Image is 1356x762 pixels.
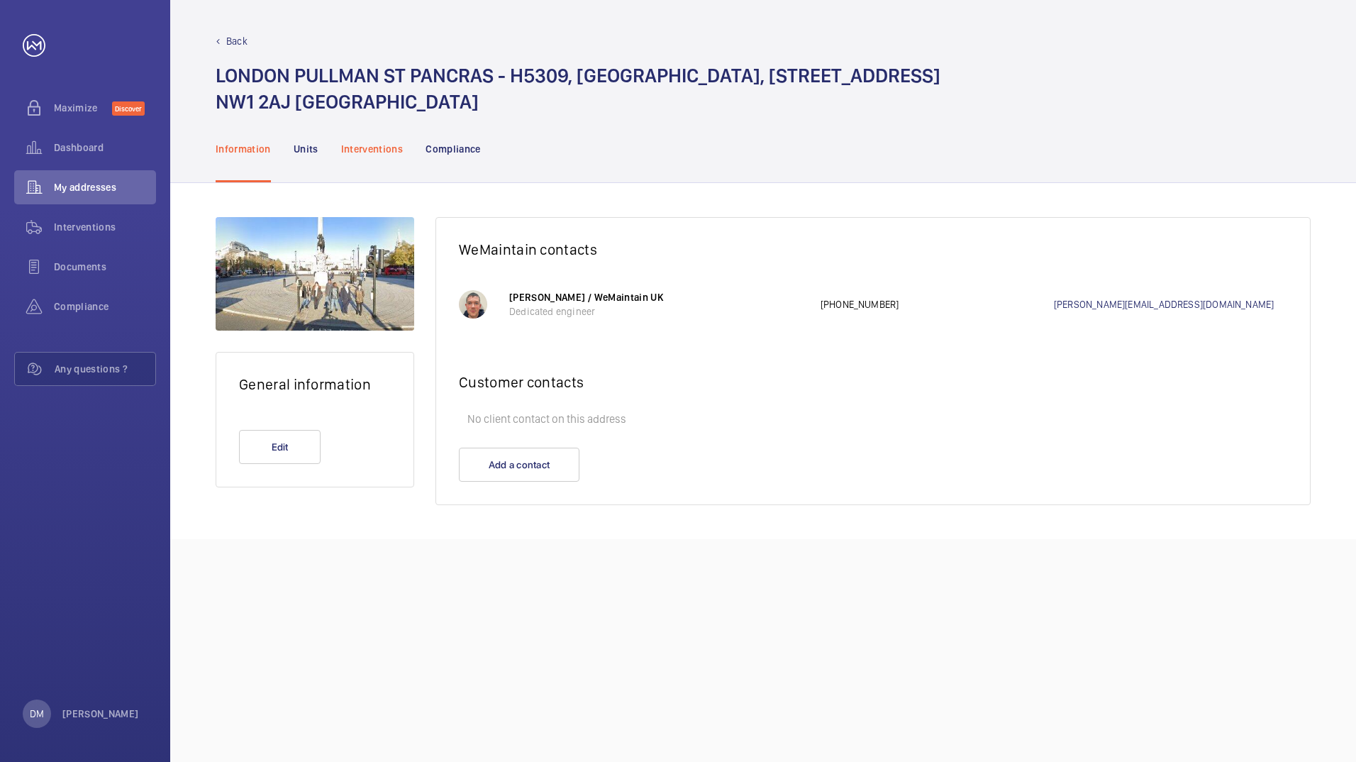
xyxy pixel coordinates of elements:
[509,304,806,319] p: Dedicated engineer
[62,707,139,721] p: [PERSON_NAME]
[239,375,391,393] h2: General information
[216,62,940,115] h1: LONDON PULLMAN ST PANCRAS - H5309, [GEOGRAPHIC_DATA], [STREET_ADDRESS] NW1 2AJ [GEOGRAPHIC_DATA]
[426,142,481,156] p: Compliance
[239,430,321,464] button: Edit
[54,299,156,314] span: Compliance
[294,142,318,156] p: Units
[459,373,1287,391] h2: Customer contacts
[459,241,1287,258] h2: WeMaintain contacts
[54,220,156,234] span: Interventions
[54,260,156,274] span: Documents
[821,297,1054,311] p: [PHONE_NUMBER]
[459,448,579,482] button: Add a contact
[459,405,1287,434] p: No client contact on this address
[341,142,404,156] p: Interventions
[112,101,145,116] span: Discover
[216,142,271,156] p: Information
[509,290,806,304] p: [PERSON_NAME] / WeMaintain UK
[226,34,248,48] p: Back
[54,101,112,115] span: Maximize
[54,180,156,194] span: My addresses
[30,707,44,721] p: DM
[1054,297,1287,311] a: [PERSON_NAME][EMAIL_ADDRESS][DOMAIN_NAME]
[55,362,155,376] span: Any questions ?
[54,140,156,155] span: Dashboard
